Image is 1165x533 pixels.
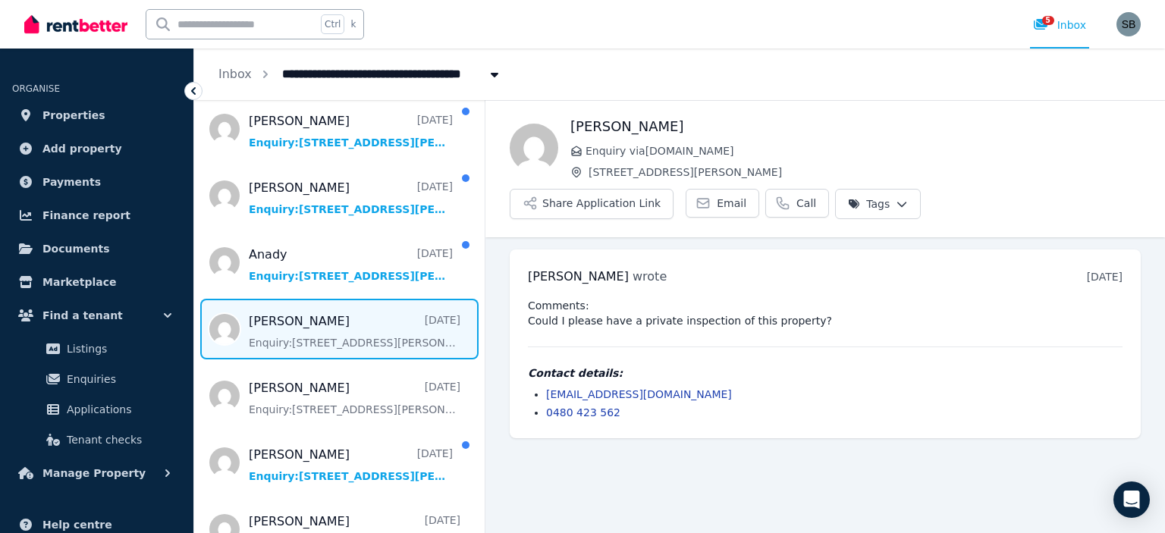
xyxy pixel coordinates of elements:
[570,116,1141,137] h1: [PERSON_NAME]
[42,306,123,325] span: Find a tenant
[42,464,146,482] span: Manage Property
[42,140,122,158] span: Add property
[12,267,181,297] a: Marketplace
[12,100,181,130] a: Properties
[528,365,1123,381] h4: Contact details:
[1042,16,1054,25] span: 5
[717,196,746,211] span: Email
[350,18,356,30] span: k
[194,49,526,100] nav: Breadcrumb
[586,143,1141,158] span: Enquiry via [DOMAIN_NAME]
[42,173,101,191] span: Payments
[249,179,453,217] a: [PERSON_NAME][DATE]Enquiry:[STREET_ADDRESS][PERSON_NAME].
[42,106,105,124] span: Properties
[249,112,453,150] a: [PERSON_NAME][DATE]Enquiry:[STREET_ADDRESS][PERSON_NAME].
[67,340,169,358] span: Listings
[12,167,181,197] a: Payments
[42,273,116,291] span: Marketplace
[24,13,127,36] img: RentBetter
[249,446,453,484] a: [PERSON_NAME][DATE]Enquiry:[STREET_ADDRESS][PERSON_NAME].
[510,124,558,172] img: agnes
[1087,271,1123,283] time: [DATE]
[12,234,181,264] a: Documents
[546,388,732,400] a: [EMAIL_ADDRESS][DOMAIN_NAME]
[835,189,921,219] button: Tags
[18,334,175,364] a: Listings
[18,394,175,425] a: Applications
[18,364,175,394] a: Enquiries
[249,312,460,350] a: [PERSON_NAME][DATE]Enquiry:[STREET_ADDRESS][PERSON_NAME].
[528,298,1123,328] pre: Comments: Could I please have a private inspection of this property?
[589,165,1141,180] span: [STREET_ADDRESS][PERSON_NAME]
[42,240,110,258] span: Documents
[686,189,759,218] a: Email
[1116,12,1141,36] img: Satendra Bhola
[546,406,620,419] a: 0480 423 562
[1113,481,1150,518] div: Open Intercom Messenger
[67,431,169,449] span: Tenant checks
[510,189,674,219] button: Share Application Link
[12,200,181,230] a: Finance report
[249,246,453,284] a: Anady[DATE]Enquiry:[STREET_ADDRESS][PERSON_NAME].
[67,400,169,419] span: Applications
[321,14,344,34] span: Ctrl
[67,370,169,388] span: Enquiries
[249,379,460,417] a: [PERSON_NAME][DATE]Enquiry:[STREET_ADDRESS][PERSON_NAME].
[218,67,252,81] a: Inbox
[12,83,60,94] span: ORGANISE
[12,300,181,331] button: Find a tenant
[18,425,175,455] a: Tenant checks
[796,196,816,211] span: Call
[528,269,629,284] span: [PERSON_NAME]
[765,189,829,218] a: Call
[12,133,181,164] a: Add property
[1033,17,1086,33] div: Inbox
[42,206,130,224] span: Finance report
[12,458,181,488] button: Manage Property
[848,196,890,212] span: Tags
[633,269,667,284] span: wrote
